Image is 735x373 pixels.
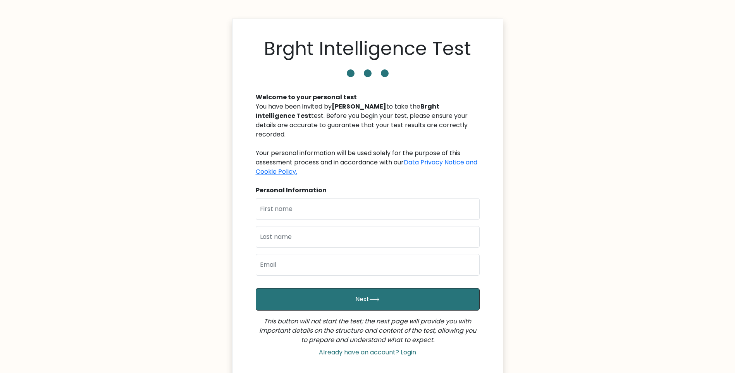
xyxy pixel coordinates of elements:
[256,226,480,248] input: Last name
[264,38,471,60] h1: Brght Intelligence Test
[256,198,480,220] input: First name
[256,93,480,102] div: Welcome to your personal test
[256,158,477,176] a: Data Privacy Notice and Cookie Policy.
[256,186,480,195] div: Personal Information
[332,102,386,111] b: [PERSON_NAME]
[256,102,480,176] div: You have been invited by to take the test. Before you begin your test, please ensure your details...
[316,348,419,357] a: Already have an account? Login
[256,254,480,276] input: Email
[259,317,476,344] i: This button will not start the test; the next page will provide you with important details on the...
[256,102,439,120] b: Brght Intelligence Test
[256,288,480,311] button: Next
